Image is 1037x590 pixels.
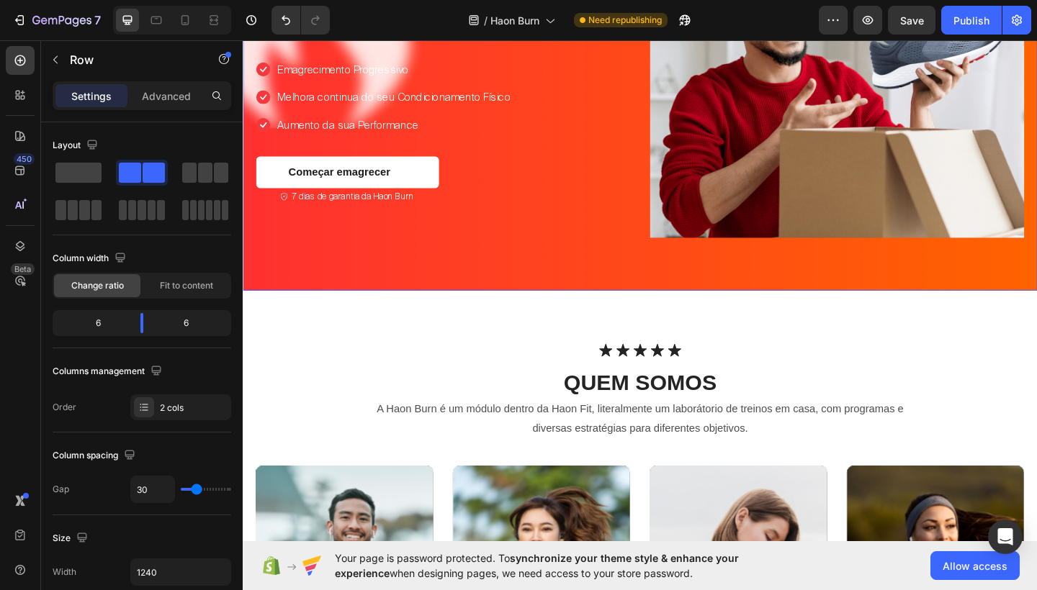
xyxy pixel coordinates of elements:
[53,362,165,381] div: Columns management
[155,313,228,333] div: 6
[53,401,76,414] div: Order
[30,394,834,414] p: A Haon Burn é um módulo dentro da Haon Fit, literalmente um laborátorio de treinos em casa, com p...
[953,13,989,28] div: Publish
[243,38,1037,543] iframe: Design area
[71,279,124,292] span: Change ratio
[6,6,107,35] button: 7
[142,88,191,104] p: Advanced
[900,14,924,27] span: Save
[11,263,35,275] div: Beta
[588,14,662,27] span: Need republishing
[71,88,112,104] p: Settings
[131,559,230,585] input: Auto
[53,249,129,268] div: Column width
[70,51,192,68] p: Row
[484,13,488,28] span: /
[14,153,35,165] div: 450
[888,6,935,35] button: Save
[94,12,101,29] p: 7
[988,519,1023,554] div: Open Intercom Messenger
[29,358,835,392] h2: Quem somos
[53,136,101,155] div: Layout
[490,13,539,28] span: Haon Burn
[53,566,76,578] div: Width
[943,558,1007,573] span: Allow access
[53,483,69,496] div: Gap
[271,6,330,35] div: Undo/Redo
[131,476,174,502] input: Auto
[941,6,1002,35] button: Publish
[930,551,1020,580] button: Allow access
[53,529,91,548] div: Size
[30,414,834,435] p: diversas estratégias para diferentes objetivos.
[53,446,138,466] div: Column spacing
[160,401,228,414] div: 2 cols
[335,550,795,581] span: Your page is password protected. To when designing pages, we need access to your store password.
[160,279,213,292] span: Fit to content
[55,313,129,333] div: 6
[335,552,739,579] span: synchronize your theme style & enhance your experience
